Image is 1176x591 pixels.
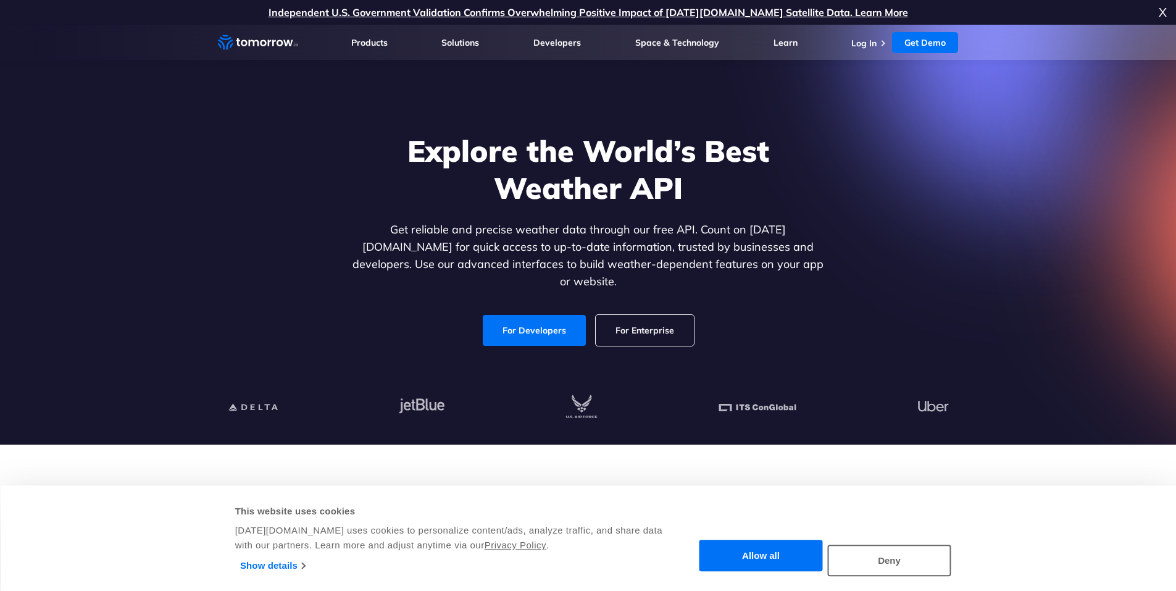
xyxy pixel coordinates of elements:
h1: Explore the World’s Best Weather API [350,132,827,206]
a: Developers [533,37,581,48]
p: Get reliable and precise weather data through our free API. Count on [DATE][DOMAIN_NAME] for quic... [350,221,827,290]
div: This website uses cookies [235,504,664,519]
a: Show details [240,556,305,575]
div: [DATE][DOMAIN_NAME] uses cookies to personalize content/ads, analyze traffic, and share data with... [235,523,664,553]
a: Learn [774,37,798,48]
a: Get Demo [892,32,958,53]
a: Independent U.S. Government Validation Confirms Overwhelming Positive Impact of [DATE][DOMAIN_NAM... [269,6,908,19]
button: Deny [828,545,951,576]
a: Home link [218,33,298,52]
a: Log In [851,38,877,49]
a: For Developers [483,315,586,346]
button: Allow all [699,540,823,572]
a: Privacy Policy [485,540,546,550]
a: Space & Technology [635,37,719,48]
a: Products [351,37,388,48]
a: For Enterprise [596,315,694,346]
a: Solutions [441,37,479,48]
